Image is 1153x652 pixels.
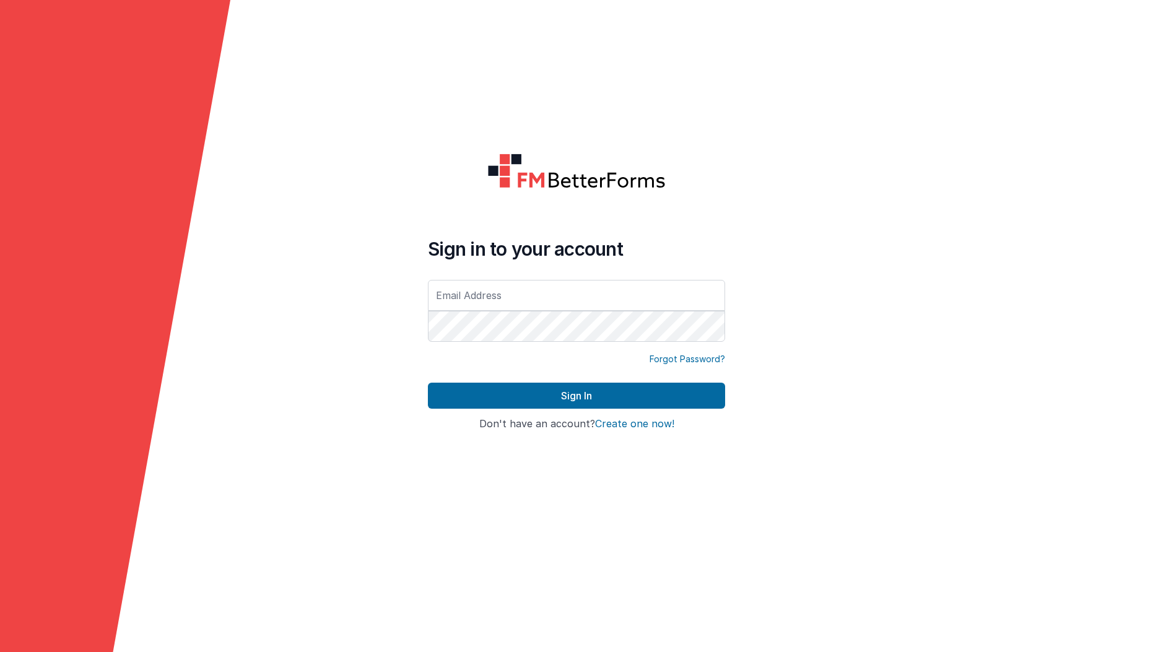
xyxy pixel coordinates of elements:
h4: Sign in to your account [428,238,725,260]
button: Create one now! [595,419,674,430]
input: Email Address [428,280,725,311]
a: Forgot Password? [650,353,725,365]
h4: Don't have an account? [428,419,725,430]
button: Sign In [428,383,725,409]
